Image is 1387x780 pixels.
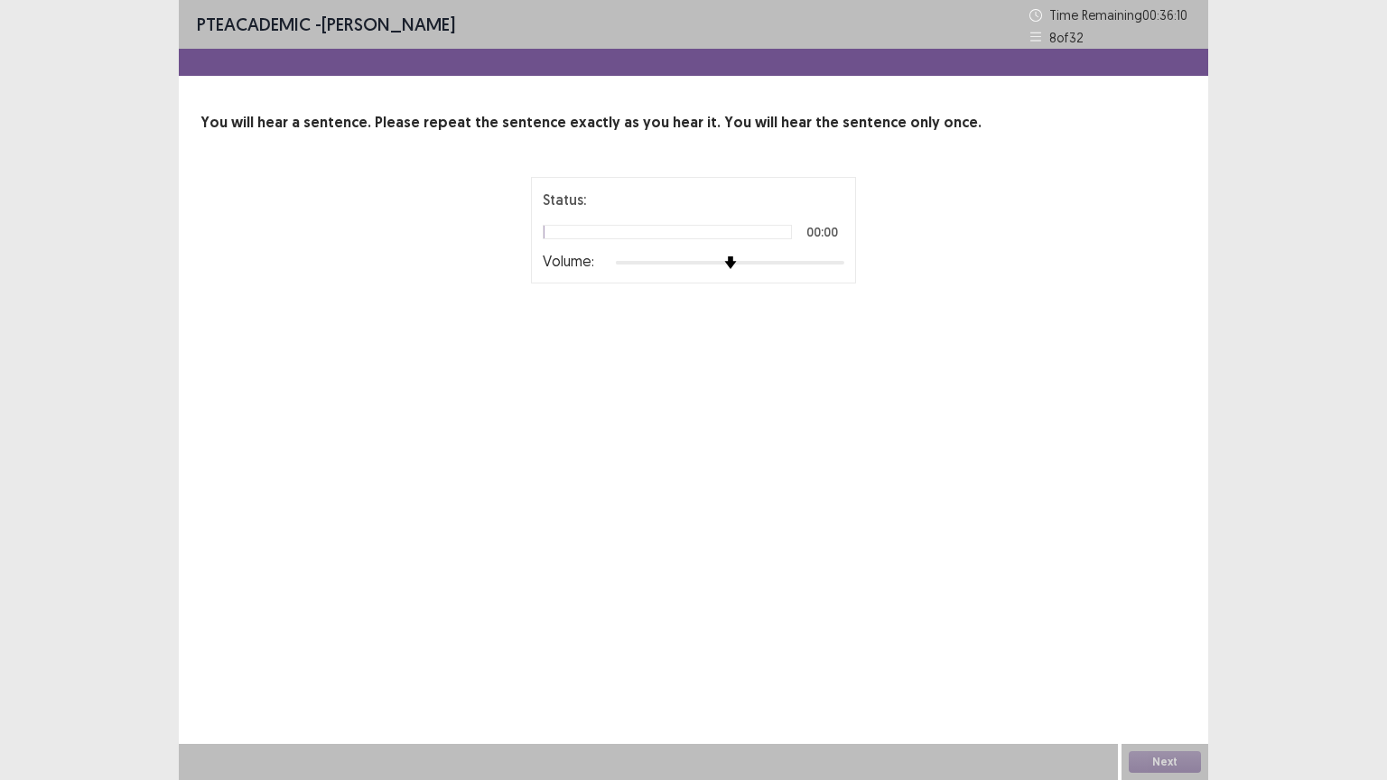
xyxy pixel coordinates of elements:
[200,112,1187,134] p: You will hear a sentence. Please repeat the sentence exactly as you hear it. You will hear the se...
[197,13,311,35] span: PTE academic
[197,11,455,38] p: - [PERSON_NAME]
[543,250,594,272] p: Volume:
[724,256,737,269] img: arrow-thumb
[806,226,838,238] p: 00:00
[543,189,586,210] p: Status:
[1049,28,1084,47] p: 8 of 32
[1049,5,1190,24] p: Time Remaining 00 : 36 : 10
